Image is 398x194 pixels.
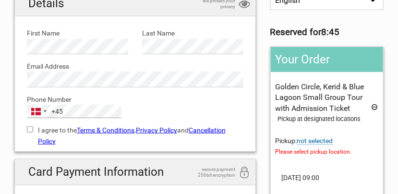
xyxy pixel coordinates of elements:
span: [DATE] 09:00 [276,172,378,183]
label: Email Address [27,61,243,72]
a: Terms & Conditions [77,126,134,134]
div: +45 [51,106,63,117]
span: Golden Circle, Kerid & Blue Lagoon Small Group Tour with Admission Ticket [276,82,364,113]
label: First Name [27,28,128,38]
h3: Reserved for [270,27,384,37]
span: Please select pickup location. [276,146,378,157]
button: Open LiveChat chat widget [110,15,122,26]
a: Privacy Policy [136,126,177,134]
h2: Your Order [271,47,383,72]
h2: Card Payment Information [15,159,255,185]
i: 256bit encryption [239,167,251,180]
span: Change pickup place [297,137,333,145]
label: Last Name [142,28,243,38]
label: I agree to the , and [27,125,243,146]
strong: 8:45 [322,27,340,37]
label: Phone Number [27,94,243,105]
p: We're away right now. Please check back later! [13,17,109,24]
a: Cancellation Policy [38,126,226,145]
span: Pickup: [276,137,378,157]
div: Pickup at designated locations [278,114,378,124]
button: Selected country [27,105,63,118]
span: secure payment 256bit encryption [188,167,236,178]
